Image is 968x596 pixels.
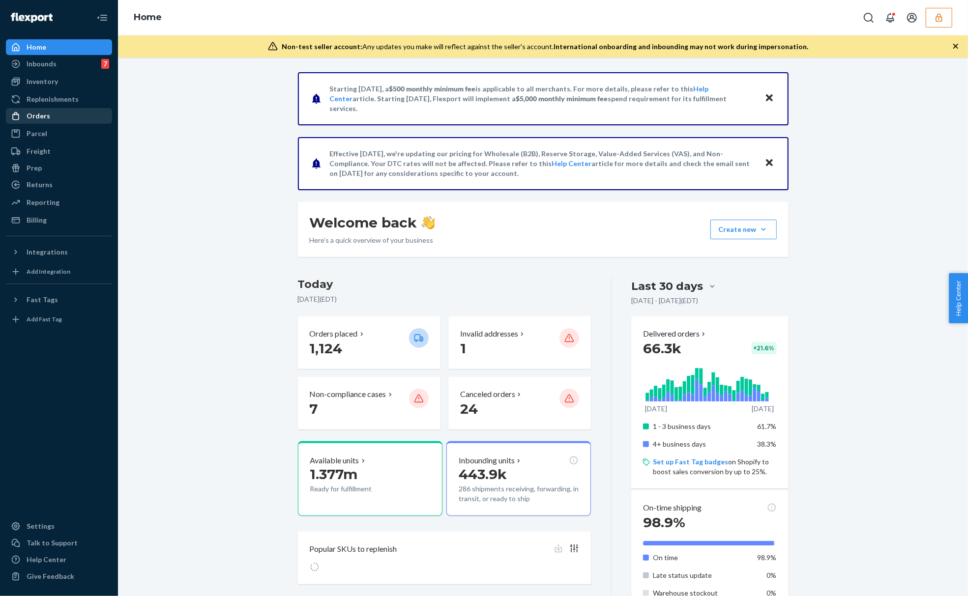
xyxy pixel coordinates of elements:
[310,214,435,231] h1: Welcome back
[310,543,397,555] p: Popular SKUs to replenish
[310,466,358,482] span: 1.377m
[310,340,343,357] span: 1,124
[459,484,579,504] p: 286 shipments receiving, forwarding, in transit, or ready to ship
[767,571,777,579] span: 0%
[310,400,318,417] span: 7
[460,389,515,400] p: Canceled orders
[446,441,591,516] button: Inbounding units443.9k286 shipments receiving, forwarding, in transit, or ready to ship
[552,159,592,168] a: Help Center
[6,292,112,308] button: Fast Tags
[6,74,112,89] a: Inventory
[6,212,112,228] a: Billing
[643,328,707,340] button: Delivered orders
[27,267,70,276] div: Add Integration
[298,441,442,516] button: Available units1.377mReady for fulfillment
[310,389,386,400] p: Non-compliance cases
[298,377,440,429] button: Non-compliance cases 7
[653,457,776,477] p: on Shopify to boost sales conversion by up to 25%.
[389,85,476,93] span: $500 monthly minimum fee
[27,538,78,548] div: Talk to Support
[448,316,591,369] button: Invalid addresses 1
[880,8,900,28] button: Open notifications
[27,555,66,565] div: Help Center
[758,422,777,430] span: 61.7%
[554,42,808,51] span: International onboarding and inbounding may not work during impersonation.
[902,8,922,28] button: Open account menu
[27,94,79,104] div: Replenishments
[6,518,112,534] a: Settings
[653,570,750,580] p: Late status update
[298,277,591,292] h3: Today
[298,294,591,304] p: [DATE] ( EDT )
[27,146,51,156] div: Freight
[631,296,698,306] p: [DATE] - [DATE] ( EDT )
[27,198,59,207] div: Reporting
[27,215,47,225] div: Billing
[752,404,774,414] p: [DATE]
[6,143,112,159] a: Freight
[516,94,608,103] span: $5,000 monthly minimum fee
[6,177,112,193] a: Returns
[20,7,55,16] span: Support
[653,422,750,431] p: 1 - 3 business days
[6,160,112,176] a: Prep
[653,553,750,563] p: On time
[459,455,515,466] p: Inbounding units
[27,42,46,52] div: Home
[758,440,777,448] span: 38.3%
[421,216,435,229] img: hand-wave emoji
[949,273,968,323] button: Help Center
[101,59,109,69] div: 7
[6,56,112,72] a: Inbounds7
[460,400,478,417] span: 24
[27,247,68,257] div: Integrations
[6,91,112,107] a: Replenishments
[6,39,112,55] a: Home
[460,328,518,340] p: Invalid addresses
[27,77,58,86] div: Inventory
[6,195,112,210] a: Reporting
[448,377,591,429] button: Canceled orders 24
[27,59,57,69] div: Inbounds
[330,84,755,114] p: Starting [DATE], a is applicable to all merchants. For more details, please refer to this article...
[643,340,681,357] span: 66.3k
[310,235,435,245] p: Here’s a quick overview of your business
[6,312,112,327] a: Add Fast Tag
[27,521,55,531] div: Settings
[27,315,62,323] div: Add Fast Tag
[6,126,112,142] a: Parcel
[282,42,362,51] span: Non-test seller account:
[27,180,53,190] div: Returns
[330,149,755,178] p: Effective [DATE], we're updating our pricing for Wholesale (B2B), Reserve Storage, Value-Added Se...
[6,552,112,568] a: Help Center
[758,553,777,562] span: 98.9%
[92,8,112,28] button: Close Navigation
[27,571,74,581] div: Give Feedback
[653,457,728,466] a: Set up Fast Tag badges
[645,404,667,414] p: [DATE]
[643,514,685,531] span: 98.9%
[6,535,112,551] button: Talk to Support
[310,328,358,340] p: Orders placed
[459,466,507,482] span: 443.9k
[6,264,112,280] a: Add Integration
[282,42,808,52] div: Any updates you make will reflect against the seller's account.
[6,568,112,584] button: Give Feedback
[653,439,750,449] p: 4+ business days
[752,342,777,354] div: + 21.6 %
[298,316,440,369] button: Orders placed 1,124
[11,13,53,23] img: Flexport logo
[460,340,466,357] span: 1
[6,108,112,124] a: Orders
[631,279,703,294] div: Last 30 days
[27,129,47,139] div: Parcel
[310,455,359,466] p: Available units
[27,295,58,305] div: Fast Tags
[763,156,776,170] button: Close
[6,244,112,260] button: Integrations
[126,3,170,32] ol: breadcrumbs
[763,91,776,106] button: Close
[310,484,401,494] p: Ready for fulfillment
